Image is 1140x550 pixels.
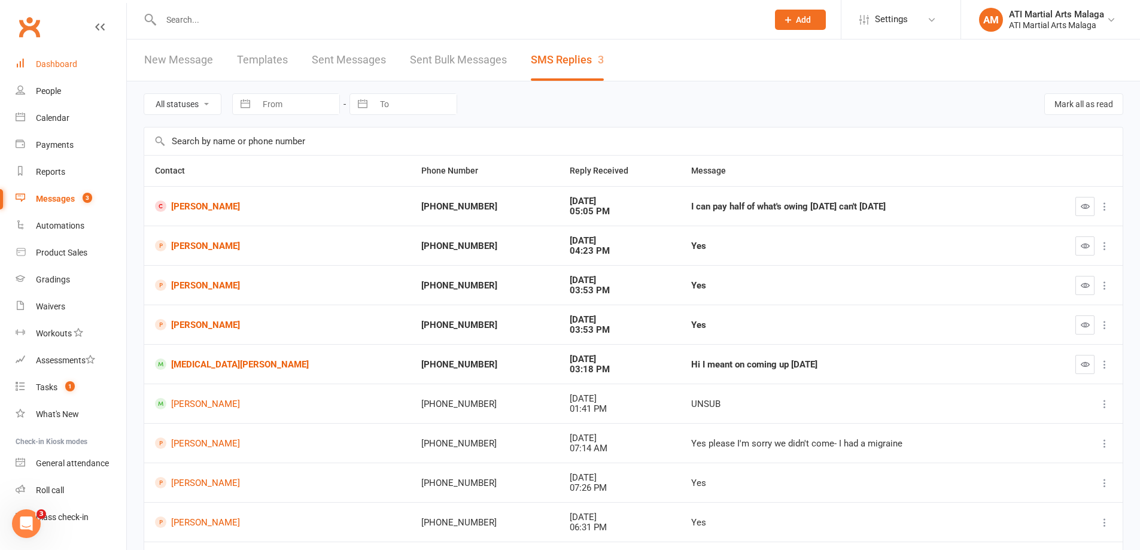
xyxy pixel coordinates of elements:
div: Reports [36,167,65,177]
a: Sent Bulk Messages [410,39,507,81]
input: From [256,94,339,114]
input: Search... [157,11,759,28]
div: People [36,86,61,96]
div: Messages [36,194,75,203]
a: [PERSON_NAME] [155,200,400,212]
button: Add [775,10,826,30]
div: Yes [691,241,1023,251]
div: [PHONE_NUMBER] [421,439,548,449]
a: Payments [16,132,126,159]
a: Reports [16,159,126,186]
a: [PERSON_NAME] [155,279,400,291]
a: Tasks 1 [16,374,126,401]
div: Roll call [36,485,64,495]
a: New Message [144,39,213,81]
a: SMS Replies3 [531,39,604,81]
a: Sent Messages [312,39,386,81]
div: 03:53 PM [570,285,670,296]
div: Tasks [36,382,57,392]
div: General attendance [36,458,109,468]
div: ATI Martial Arts Malaga [1009,9,1104,20]
div: [DATE] [570,315,670,325]
input: To [373,94,457,114]
a: [MEDICAL_DATA][PERSON_NAME] [155,358,400,370]
a: Templates [237,39,288,81]
div: [PHONE_NUMBER] [421,281,548,291]
div: Product Sales [36,248,87,257]
div: Hi I meant on coming up [DATE] [691,360,1023,370]
div: Yes [691,281,1023,291]
div: [PHONE_NUMBER] [421,241,548,251]
div: Calendar [36,113,69,123]
a: [PERSON_NAME] [155,477,400,488]
a: Automations [16,212,126,239]
div: UNSUB [691,399,1023,409]
a: What's New [16,401,126,428]
div: AM [979,8,1003,32]
div: Yes [691,478,1023,488]
div: [PHONE_NUMBER] [421,360,548,370]
div: Payments [36,140,74,150]
a: [PERSON_NAME] [155,437,400,449]
button: Mark all as read [1044,93,1123,115]
div: Waivers [36,302,65,311]
iframe: Intercom live chat [12,509,41,538]
a: [PERSON_NAME] [155,240,400,251]
div: [DATE] [570,394,670,404]
a: Roll call [16,477,126,504]
div: Dashboard [36,59,77,69]
a: Clubworx [14,12,44,42]
a: [PERSON_NAME] [155,516,400,528]
div: [PHONE_NUMBER] [421,478,548,488]
a: [PERSON_NAME] [155,319,400,330]
div: Gradings [36,275,70,284]
span: 3 [37,509,46,519]
div: [PHONE_NUMBER] [421,518,548,528]
div: 01:41 PM [570,404,670,414]
div: 03:53 PM [570,325,670,335]
div: Class check-in [36,512,89,522]
div: [DATE] [570,512,670,522]
div: [DATE] [570,275,670,285]
a: Waivers [16,293,126,320]
div: [DATE] [570,236,670,246]
div: ATI Martial Arts Malaga [1009,20,1104,31]
div: [DATE] [570,354,670,364]
div: 05:05 PM [570,206,670,217]
div: [PHONE_NUMBER] [421,320,548,330]
div: 06:31 PM [570,522,670,533]
div: 07:14 AM [570,443,670,454]
div: Yes [691,320,1023,330]
div: I can pay half of what's owing [DATE] can't [DATE] [691,202,1023,212]
div: 3 [598,53,604,66]
a: Class kiosk mode [16,504,126,531]
th: Contact [144,156,411,186]
span: 1 [65,381,75,391]
a: Assessments [16,347,126,374]
div: Workouts [36,329,72,338]
div: 03:18 PM [570,364,670,375]
div: Automations [36,221,84,230]
a: Product Sales [16,239,126,266]
div: Assessments [36,355,95,365]
div: [DATE] [570,473,670,483]
div: [DATE] [570,433,670,443]
span: Add [796,15,811,25]
div: [DATE] [570,196,670,206]
a: Gradings [16,266,126,293]
input: Search by name or phone number [144,127,1123,155]
div: Yes [691,518,1023,528]
a: Calendar [16,105,126,132]
div: [PHONE_NUMBER] [421,399,548,409]
a: [PERSON_NAME] [155,398,400,409]
span: Settings [875,6,908,33]
span: 3 [83,193,92,203]
a: Dashboard [16,51,126,78]
a: Workouts [16,320,126,347]
div: 04:23 PM [570,246,670,256]
a: Messages 3 [16,186,126,212]
th: Message [680,156,1034,186]
th: Phone Number [411,156,559,186]
div: 07:26 PM [570,483,670,493]
div: Yes please I'm sorry we didn't come- I had a migraine [691,439,1023,449]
